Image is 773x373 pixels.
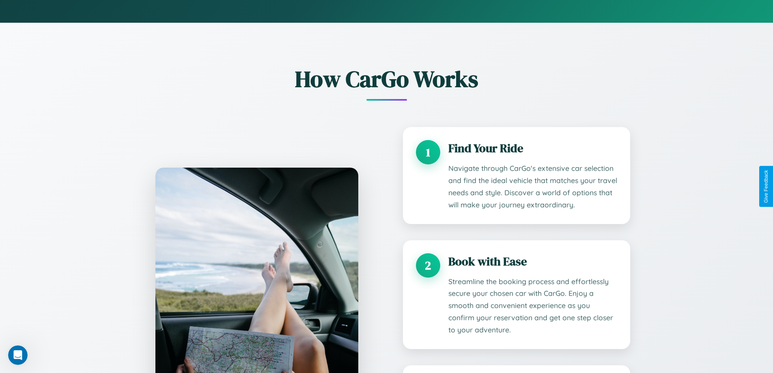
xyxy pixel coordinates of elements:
[448,162,617,211] p: Navigate through CarGo's extensive car selection and find the ideal vehicle that matches your tra...
[448,140,617,156] h3: Find Your Ride
[8,345,28,365] iframe: Intercom live chat
[448,276,617,336] p: Streamline the booking process and effortlessly secure your chosen car with CarGo. Enjoy a smooth...
[448,253,617,270] h3: Book with Ease
[143,63,630,95] h2: How CarGo Works
[416,253,440,278] div: 2
[763,170,769,203] div: Give Feedback
[416,140,440,164] div: 1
